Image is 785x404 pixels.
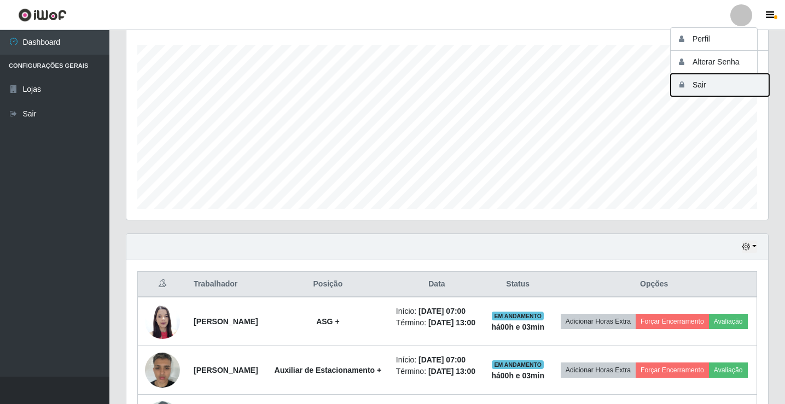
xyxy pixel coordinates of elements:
[266,272,389,297] th: Posição
[428,367,475,376] time: [DATE] 13:00
[194,366,258,374] strong: [PERSON_NAME]
[187,272,266,297] th: Trabalhador
[484,272,551,297] th: Status
[316,317,339,326] strong: ASG +
[636,314,709,329] button: Forçar Encerramento
[396,306,478,317] li: Início:
[491,371,544,380] strong: há 00 h e 03 min
[491,323,544,331] strong: há 00 h e 03 min
[145,347,180,393] img: 1753187317343.jpeg
[389,272,484,297] th: Data
[671,51,769,74] button: Alterar Senha
[396,354,478,366] li: Início:
[18,8,67,22] img: CoreUI Logo
[428,318,475,327] time: [DATE] 13:00
[145,298,180,344] img: 1732967695446.jpeg
[671,28,769,51] button: Perfil
[709,362,748,378] button: Avaliação
[275,366,382,374] strong: Auxiliar de Estacionamento +
[418,355,466,364] time: [DATE] 07:00
[551,272,757,297] th: Opções
[194,317,258,326] strong: [PERSON_NAME]
[418,307,466,315] time: [DATE] 07:00
[709,314,748,329] button: Avaliação
[561,362,636,378] button: Adicionar Horas Extra
[396,366,478,377] li: Término:
[396,317,478,329] li: Término:
[561,314,636,329] button: Adicionar Horas Extra
[636,362,709,378] button: Forçar Encerramento
[671,74,769,96] button: Sair
[492,312,544,320] span: EM ANDAMENTO
[492,360,544,369] span: EM ANDAMENTO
